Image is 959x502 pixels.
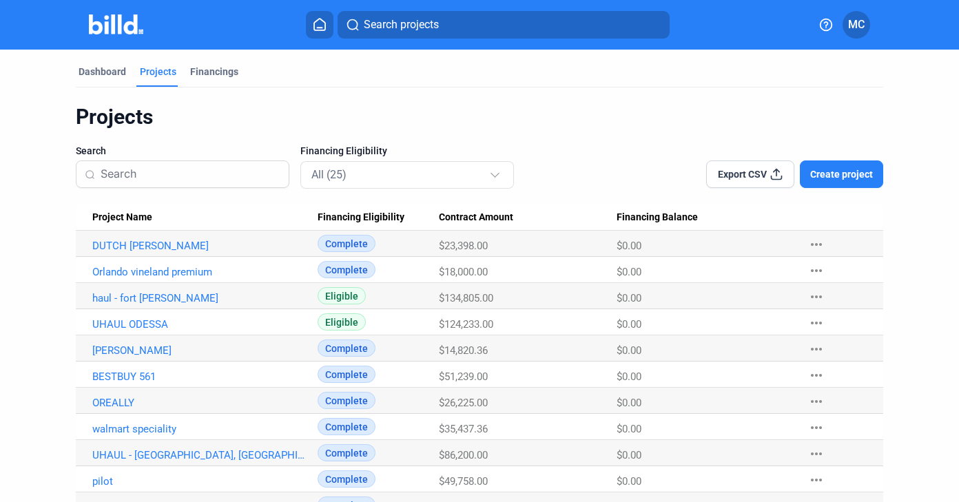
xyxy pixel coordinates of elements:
[338,11,670,39] button: Search projects
[76,104,884,130] div: Projects
[439,423,488,435] span: $35,437.36
[808,446,825,462] mat-icon: more_horiz
[92,397,307,409] a: OREALLY
[617,318,641,331] span: $0.00
[364,17,439,33] span: Search projects
[311,168,347,181] mat-select-trigger: All (25)
[92,240,307,252] a: DUTCH [PERSON_NAME]
[92,475,307,488] a: pilot
[848,17,865,33] span: MC
[617,344,641,357] span: $0.00
[808,472,825,488] mat-icon: more_horiz
[808,236,825,253] mat-icon: more_horiz
[318,287,366,304] span: Eligible
[318,261,375,278] span: Complete
[808,289,825,305] mat-icon: more_horiz
[439,266,488,278] span: $18,000.00
[617,475,641,488] span: $0.00
[718,167,767,181] span: Export CSV
[92,370,307,383] a: BESTBUY 561
[808,367,825,384] mat-icon: more_horiz
[318,366,375,383] span: Complete
[617,449,641,461] span: $0.00
[439,449,488,461] span: $86,200.00
[617,423,641,435] span: $0.00
[439,397,488,409] span: $26,225.00
[92,318,307,331] a: UHAUL ODESSA
[617,370,641,383] span: $0.00
[843,11,870,39] button: MC
[439,211,617,224] div: Contract Amount
[92,266,307,278] a: Orlando vineland premium
[318,313,366,331] span: Eligible
[808,419,825,436] mat-icon: more_horiz
[92,344,307,357] a: [PERSON_NAME]
[439,370,488,383] span: $51,239.00
[76,144,106,158] span: Search
[140,65,176,79] div: Projects
[79,65,126,79] div: Dashboard
[439,211,513,224] span: Contract Amount
[617,292,641,304] span: $0.00
[808,393,825,410] mat-icon: more_horiz
[439,344,488,357] span: $14,820.36
[439,240,488,252] span: $23,398.00
[318,418,375,435] span: Complete
[300,144,387,158] span: Financing Eligibility
[808,341,825,357] mat-icon: more_horiz
[810,167,873,181] span: Create project
[92,423,307,435] a: walmart speciality
[800,160,883,188] button: Create project
[617,266,641,278] span: $0.00
[706,160,794,188] button: Export CSV
[318,339,375,357] span: Complete
[318,392,375,409] span: Complete
[318,211,404,224] span: Financing Eligibility
[439,475,488,488] span: $49,758.00
[92,211,152,224] span: Project Name
[439,318,493,331] span: $124,233.00
[92,449,307,461] a: UHAUL - [GEOGRAPHIC_DATA], [GEOGRAPHIC_DATA]
[318,444,375,461] span: Complete
[808,315,825,331] mat-icon: more_horiz
[92,211,318,224] div: Project Name
[617,397,641,409] span: $0.00
[318,470,375,488] span: Complete
[318,211,439,224] div: Financing Eligibility
[92,292,307,304] a: haul - fort [PERSON_NAME]
[617,240,641,252] span: $0.00
[318,235,375,252] span: Complete
[190,65,238,79] div: Financings
[617,211,794,224] div: Financing Balance
[808,262,825,279] mat-icon: more_horiz
[89,14,143,34] img: Billd Company Logo
[439,292,493,304] span: $134,805.00
[101,160,280,189] input: Search
[617,211,698,224] span: Financing Balance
